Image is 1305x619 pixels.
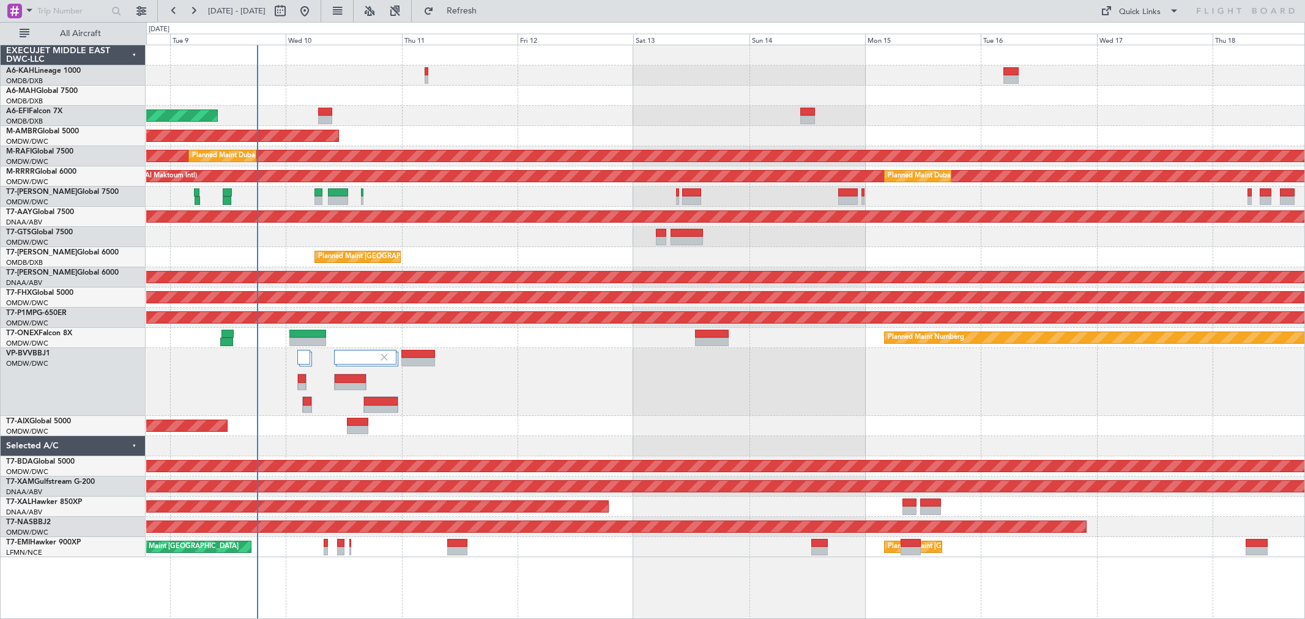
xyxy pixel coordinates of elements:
[6,108,62,115] a: A6-EFIFalcon 7X
[6,97,43,106] a: OMDB/DXB
[6,218,42,227] a: DNAA/ABV
[6,467,48,476] a: OMDW/DWC
[122,538,239,556] div: Planned Maint [GEOGRAPHIC_DATA]
[6,519,51,526] a: T7-NASBBJ2
[6,229,31,236] span: T7-GTS
[6,168,76,176] a: M-RRRRGlobal 6000
[149,24,169,35] div: [DATE]
[6,309,37,317] span: T7-P1MP
[6,168,35,176] span: M-RRRR
[6,350,32,357] span: VP-BVV
[6,298,48,308] a: OMDW/DWC
[192,147,313,165] div: Planned Maint Dubai (Al Maktoum Intl)
[6,117,43,126] a: OMDB/DXB
[286,34,401,45] div: Wed 10
[6,319,48,328] a: OMDW/DWC
[6,309,67,317] a: T7-P1MPG-650ER
[6,289,32,297] span: T7-FHX
[6,148,32,155] span: M-RAFI
[1097,34,1213,45] div: Wed 17
[6,487,42,497] a: DNAA/ABV
[6,478,95,486] a: T7-XAMGulfstream G-200
[32,29,129,38] span: All Aircraft
[318,248,522,266] div: Planned Maint [GEOGRAPHIC_DATA] ([GEOGRAPHIC_DATA] Intl)
[418,1,491,21] button: Refresh
[981,34,1096,45] div: Tue 16
[6,269,77,276] span: T7-[PERSON_NAME]
[6,258,43,267] a: OMDB/DXB
[6,499,31,506] span: T7-XAL
[6,418,29,425] span: T7-AIX
[6,269,119,276] a: T7-[PERSON_NAME]Global 6000
[6,76,43,86] a: OMDB/DXB
[6,249,119,256] a: T7-[PERSON_NAME]Global 6000
[208,6,266,17] span: [DATE] - [DATE]
[6,499,82,506] a: T7-XALHawker 850XP
[6,548,42,557] a: LFMN/NCE
[6,157,48,166] a: OMDW/DWC
[6,198,48,207] a: OMDW/DWC
[633,34,749,45] div: Sat 13
[379,352,390,363] img: gray-close.svg
[6,418,71,425] a: T7-AIXGlobal 5000
[6,209,74,216] a: T7-AAYGlobal 7500
[6,177,48,187] a: OMDW/DWC
[6,67,34,75] span: A6-KAH
[6,427,48,436] a: OMDW/DWC
[13,24,133,43] button: All Aircraft
[6,289,73,297] a: T7-FHXGlobal 5000
[436,7,488,15] span: Refresh
[6,539,81,546] a: T7-EMIHawker 900XP
[402,34,518,45] div: Thu 11
[865,34,981,45] div: Mon 15
[6,209,32,216] span: T7-AAY
[6,539,30,546] span: T7-EMI
[6,87,78,95] a: A6-MAHGlobal 7500
[6,128,79,135] a: M-AMBRGlobal 5000
[6,67,81,75] a: A6-KAHLineage 1000
[6,339,48,348] a: OMDW/DWC
[6,148,73,155] a: M-RAFIGlobal 7500
[6,128,37,135] span: M-AMBR
[1119,6,1161,18] div: Quick Links
[6,528,48,537] a: OMDW/DWC
[6,229,73,236] a: T7-GTSGlobal 7500
[6,249,77,256] span: T7-[PERSON_NAME]
[6,137,48,146] a: OMDW/DWC
[6,458,75,465] a: T7-BDAGlobal 5000
[6,278,42,287] a: DNAA/ABV
[6,350,50,357] a: VP-BVVBBJ1
[6,188,77,196] span: T7-[PERSON_NAME]
[6,188,119,196] a: T7-[PERSON_NAME]Global 7500
[749,34,865,45] div: Sun 14
[518,34,633,45] div: Fri 12
[6,519,33,526] span: T7-NAS
[6,458,33,465] span: T7-BDA
[6,508,42,517] a: DNAA/ABV
[6,478,34,486] span: T7-XAM
[6,238,48,247] a: OMDW/DWC
[170,34,286,45] div: Tue 9
[6,330,39,337] span: T7-ONEX
[6,330,72,337] a: T7-ONEXFalcon 8X
[888,538,1005,556] div: Planned Maint [GEOGRAPHIC_DATA]
[888,167,1008,185] div: Planned Maint Dubai (Al Maktoum Intl)
[6,359,48,368] a: OMDW/DWC
[37,2,108,20] input: Trip Number
[1095,1,1185,21] button: Quick Links
[6,108,29,115] span: A6-EFI
[6,87,36,95] span: A6-MAH
[888,328,964,347] div: Planned Maint Nurnberg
